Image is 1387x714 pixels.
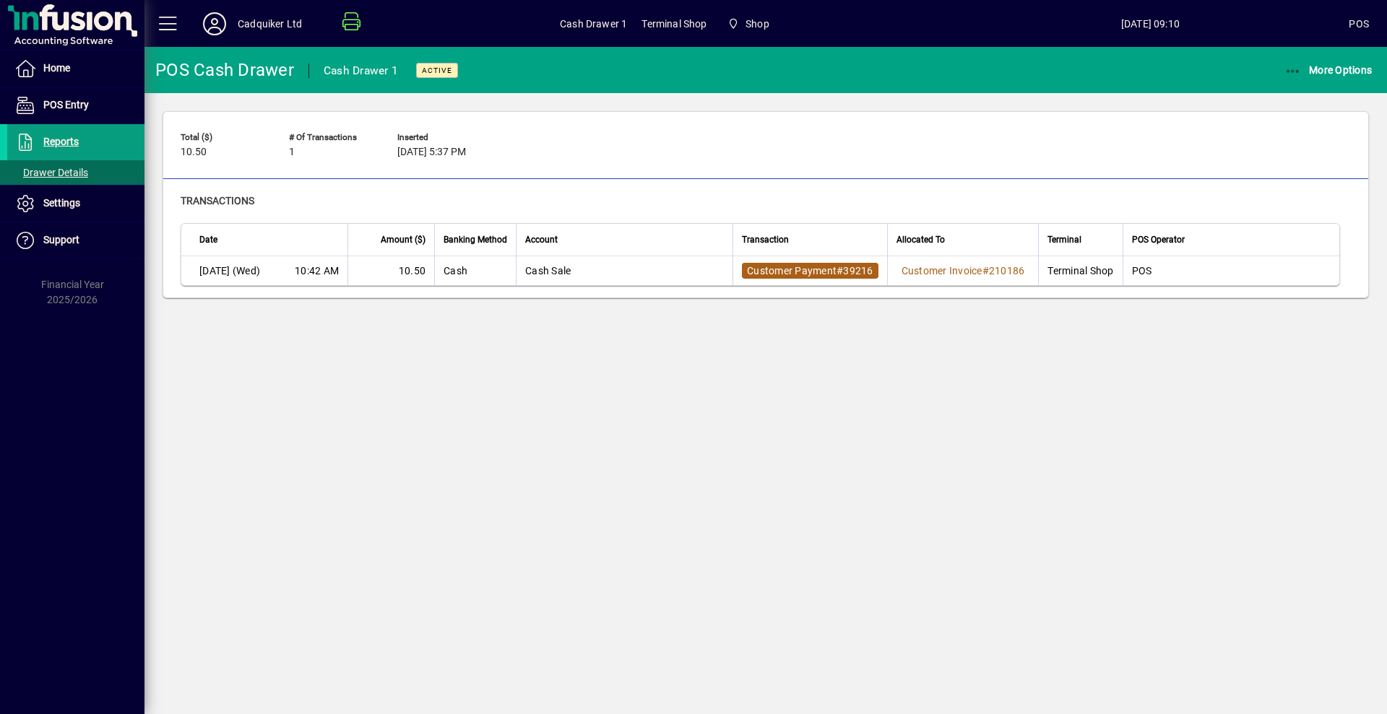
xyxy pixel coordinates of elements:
[902,265,982,277] span: Customer Invoice
[896,232,945,248] span: Allocated To
[1123,256,1339,285] td: POS
[951,12,1349,35] span: [DATE] 09:10
[742,263,878,279] a: Customer Payment#39216
[155,58,294,82] div: POS Cash Drawer
[381,232,425,248] span: Amount ($)
[347,256,434,285] td: 10.50
[641,12,707,35] span: Terminal Shop
[989,265,1025,277] span: 210186
[43,62,70,74] span: Home
[43,234,79,245] span: Support
[746,12,769,35] span: Shop
[199,232,217,248] span: Date
[742,232,789,248] span: Transaction
[516,256,733,285] td: Cash Sale
[14,167,88,178] span: Drawer Details
[43,197,80,209] span: Settings
[7,87,144,123] a: POS Entry
[397,147,466,158] span: [DATE] 5:37 PM
[525,232,558,248] span: Account
[324,59,398,82] div: Cash Drawer 1
[7,160,144,185] a: Drawer Details
[295,264,339,278] span: 10:42 AM
[43,99,89,110] span: POS Entry
[7,222,144,258] a: Support
[7,186,144,222] a: Settings
[1038,256,1122,285] td: Terminal Shop
[1349,12,1369,35] div: POS
[1047,232,1081,248] span: Terminal
[397,133,484,142] span: Inserted
[747,265,837,277] span: Customer Payment
[560,12,627,35] span: Cash Drawer 1
[181,195,254,206] span: Transactions
[181,133,267,142] span: Total ($)
[181,147,207,158] span: 10.50
[238,12,302,35] div: Cadquiker Ltd
[843,265,873,277] span: 39216
[199,264,260,278] span: [DATE] (Wed)
[1284,64,1373,76] span: More Options
[1281,57,1376,83] button: More Options
[444,232,507,248] span: Banking Method
[289,133,376,142] span: # of Transactions
[191,11,238,37] button: Profile
[289,147,295,158] span: 1
[434,256,516,285] td: Cash
[422,66,452,75] span: Active
[837,265,843,277] span: #
[43,136,79,147] span: Reports
[896,263,1030,279] a: Customer Invoice#210186
[1132,232,1185,248] span: POS Operator
[722,11,775,37] span: Shop
[982,265,989,277] span: #
[7,51,144,87] a: Home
